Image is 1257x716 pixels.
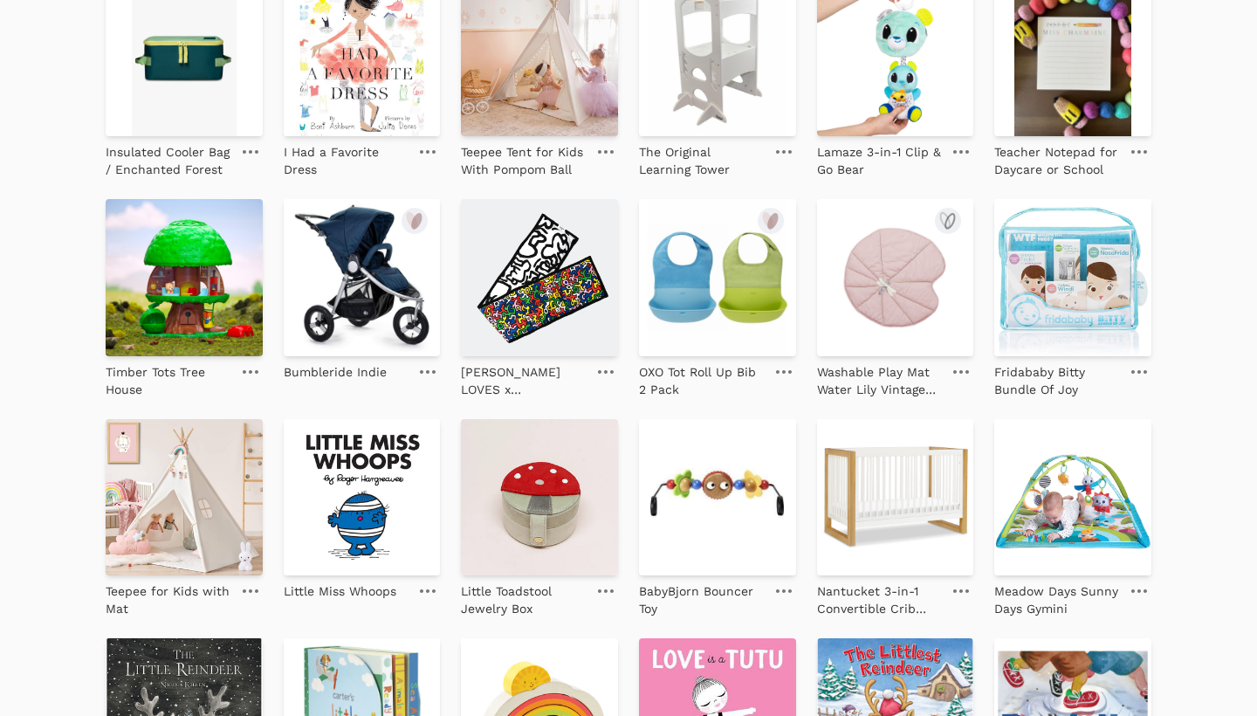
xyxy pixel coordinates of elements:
p: Lamaze 3-in-1 Clip & Go Bear [817,143,943,178]
img: ETTA LOVES x KEITH HARING SENSORY STRIP - reversible newborn to 4 months / 5+ months [461,199,618,356]
a: OXO Tot Roll Up Bib 2 Pack [639,356,765,398]
a: Little Toadstool Jewelry Box [461,575,587,617]
p: BabyBjorn Bouncer Toy [639,582,765,617]
a: Teacher Notepad for Daycare or School [994,136,1120,178]
a: Insulated Cooler Bag / Enchanted Forest [106,136,231,178]
img: Little Toadstool Jewelry Box [461,419,618,576]
p: Bumbleride Indie [284,363,387,381]
p: Timber Tots Tree House [106,363,231,398]
img: Teepee for Kids with Mat [106,419,263,576]
img: Timber Tots Tree House [106,199,263,356]
a: Meadow Days Sunny Days Gymini [994,575,1120,617]
p: OXO Tot Roll Up Bib 2 Pack [639,363,765,398]
p: The Original Learning Tower [639,143,765,178]
p: Little Miss Whoops [284,582,396,600]
a: I Had a Favorite Dress [284,136,409,178]
p: [PERSON_NAME] LOVES x [PERSON_NAME] SENSORY STRIP - reversible newborn to 4 months / 5+ months [461,363,587,398]
a: Lamaze 3-in-1 Clip & Go Bear [817,136,943,178]
a: Washable Play Mat Water Lily Vintage Nude [817,356,943,398]
a: Fridababy Bitty Bundle Of Joy [994,356,1120,398]
img: Bumbleride Indie [284,199,441,356]
p: Fridababy Bitty Bundle Of Joy [994,363,1120,398]
p: Teepee Tent for Kids With Pompom Ball [461,143,587,178]
p: Little Toadstool Jewelry Box [461,582,587,617]
a: Teepee Tent for Kids With Pompom Ball [461,136,587,178]
a: [PERSON_NAME] LOVES x [PERSON_NAME] SENSORY STRIP - reversible newborn to 4 months / 5+ months [461,356,587,398]
img: Nantucket 3-in-1 Convertible Crib With Toddler Bed Conversion Kit [817,419,974,576]
p: Teacher Notepad for Daycare or School [994,143,1120,178]
p: I Had a Favorite Dress [284,143,409,178]
p: Nantucket 3-in-1 Convertible Crib With Toddler Bed Conversion Kit [817,582,943,617]
p: Meadow Days Sunny Days Gymini [994,582,1120,617]
img: Little Miss Whoops [284,419,441,576]
img: Fridababy Bitty Bundle Of Joy [994,199,1151,356]
img: OXO Tot Roll Up Bib 2 Pack [639,199,796,356]
p: Insulated Cooler Bag / Enchanted Forest [106,143,231,178]
a: Little Miss Whoops [284,575,396,600]
a: Bumbleride Indie [284,356,387,381]
img: Washable Play Mat Water Lily Vintage Nude [817,199,974,356]
a: Teepee for Kids with Mat [106,575,231,617]
a: The Original Learning Tower [639,136,765,178]
p: Teepee for Kids with Mat [106,582,231,617]
img: Meadow Days Sunny Days Gymini [994,419,1151,576]
a: Nantucket 3-in-1 Convertible Crib With Toddler Bed Conversion Kit [817,575,943,617]
img: BabyBjorn Bouncer Toy [639,419,796,576]
a: Timber Tots Tree House [106,356,231,398]
a: BabyBjorn Bouncer Toy [639,575,765,617]
p: Washable Play Mat Water Lily Vintage Nude [817,363,943,398]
